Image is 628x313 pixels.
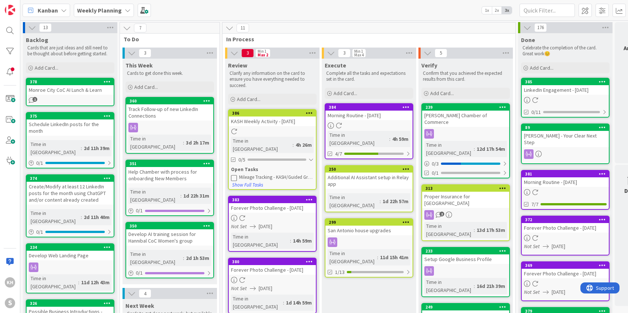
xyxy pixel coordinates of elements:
a: 250Additional AI Assistant setup in Relay appTime in [GEOGRAPHIC_DATA]:1d 22h 57m [325,165,413,212]
div: KASH Weekly Activity - [DATE] [229,116,316,126]
p: Cards that are just ideas and still need to be thought about before getting started. [27,45,113,57]
span: 😊 [544,51,550,57]
span: : [81,144,82,152]
div: Morning Routine - [DATE] [522,177,609,187]
div: 1d 22h 57m [381,197,410,205]
div: Time in [GEOGRAPHIC_DATA] [424,141,474,157]
div: Time in [GEOGRAPHIC_DATA] [231,137,293,153]
div: 299 [325,219,413,226]
a: 374Create/Modify at least 12 LinkedIn posts for the month using ChatGPT and/or content already cr... [26,174,114,237]
div: KH [5,277,15,288]
span: : [183,139,184,147]
div: 360Track Follow-up of new LinkedIn Connections [126,98,213,121]
div: 313 [422,185,509,192]
div: Time in [GEOGRAPHIC_DATA] [328,131,389,147]
div: 384 [329,105,413,110]
span: : [380,197,381,205]
div: Time in [GEOGRAPHIC_DATA] [231,233,290,249]
a: 233Setup Google Business ProfileTime in [GEOGRAPHIC_DATA]:16d 21h 39m [421,247,510,297]
div: 383 [229,197,316,203]
div: 1d 14h 59m [284,299,314,307]
div: 378 [30,79,114,84]
div: Time in [GEOGRAPHIC_DATA] [128,135,183,151]
a: 381Morning Routine - [DATE]7/7 [521,170,610,210]
div: 380Forever Photo Challenge - [DATE] [229,258,316,275]
div: Forever Photo Challenge - [DATE] [522,223,609,233]
div: 313Proper Insurance for [GEOGRAPHIC_DATA] [422,185,509,208]
div: 3d 2h 17m [184,139,211,147]
div: Time in [GEOGRAPHIC_DATA] [231,295,283,311]
span: Review [228,62,247,69]
span: : [474,282,475,290]
div: Help Chamber with process for onboarding New Members [126,167,213,183]
div: Min 1 [354,49,363,53]
div: 250Additional AI Assistant setup in Relay app [325,166,413,189]
a: 386KASH Weekly Activity - [DATE]Time in [GEOGRAPHIC_DATA]:4h 26m0/5Open TasksMileage Tracking - K... [228,109,317,190]
div: 249 [425,305,509,310]
span: : [474,145,475,153]
span: 0/11 [531,108,541,116]
a: 385LinkedIn Engagement - [DATE]0/11 [521,78,610,118]
div: 234 [27,244,114,251]
div: 372 [522,216,609,223]
div: LinkedIn Engagement - [DATE] [522,85,609,95]
a: 372Forever Photo Challenge - [DATE]Not Set[DATE] [521,216,610,255]
div: 239[PERSON_NAME] Chamber of Commerce [422,104,509,127]
div: Forever Photo Challenge - [DATE] [229,203,316,213]
span: Add Card... [334,90,357,97]
span: 176 [534,23,547,32]
img: Visit kanbanzone.com [5,5,15,15]
span: : [389,135,390,143]
i: Not Set [524,289,540,295]
div: 385LinkedIn Engagement - [DATE] [522,79,609,95]
div: Time in [GEOGRAPHIC_DATA] [29,140,81,156]
div: 386KASH Weekly Activity - [DATE] [229,110,316,126]
div: 350 [130,223,213,229]
div: Forever Photo Challenge - [DATE] [229,265,316,275]
a: 383Forever Photo Challenge - [DATE]Not Set[DATE]Time in [GEOGRAPHIC_DATA]:14h 59m [228,196,317,252]
div: 378 [27,79,114,85]
a: 313Proper Insurance for [GEOGRAPHIC_DATA]Time in [GEOGRAPHIC_DATA]:13d 17h 53m [421,184,510,241]
span: Backlog [26,36,48,44]
a: 89[PERSON_NAME] - Your Clear Next Step [521,124,610,164]
span: Done [521,36,535,44]
span: To Do [124,35,210,43]
span: Kanban [38,6,58,15]
div: 375Schedule LinkedIn posts for the month [27,113,114,136]
div: 233 [422,248,509,254]
div: 0/1 [27,159,114,168]
a: 384Morning Routine - [DATE]Time in [GEOGRAPHIC_DATA]:4h 59m4/7 [325,103,413,159]
div: 385 [525,79,609,84]
span: 0/1 [432,169,439,177]
span: : [293,141,294,149]
span: Execute [325,62,346,69]
div: 2d 1h 53m [184,254,211,262]
div: 374 [30,176,114,181]
div: 381Morning Routine - [DATE] [522,171,609,187]
div: 326 [27,300,114,307]
span: : [81,213,82,221]
div: 380 [229,258,316,265]
a: 350Develop AI training session for Hannibal CoC Women's groupTime in [GEOGRAPHIC_DATA]:2d 1h 53m0/1 [125,222,214,278]
div: [PERSON_NAME] Chamber of Commerce [422,111,509,127]
a: 369Forever Photo Challenge - [DATE]Not Set[DATE] [521,261,610,301]
div: 369Forever Photo Challenge - [DATE] [522,262,609,278]
div: Proper Insurance for [GEOGRAPHIC_DATA] [422,192,509,208]
div: 381 [525,171,609,177]
div: 385 [522,79,609,85]
span: [DATE] [552,288,565,296]
div: 13d 17h 53m [475,226,507,234]
div: Morning Routine - [DATE] [325,111,413,120]
div: Additional AI Assistant setup in Relay app [325,173,413,189]
a: 378Monroe City CoC AI Lunch & Learn [26,78,114,106]
span: 0 / 3 [432,160,439,168]
div: [PERSON_NAME] - Your Clear Next Step [522,131,609,147]
span: 2 [439,212,444,216]
div: Max 2 [258,53,268,57]
span: : [474,226,475,234]
div: Time in [GEOGRAPHIC_DATA] [424,222,474,238]
span: 3 [338,49,351,58]
span: 4 [139,289,151,298]
span: 0 / 1 [136,269,143,277]
span: 0 / 1 [136,207,143,215]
